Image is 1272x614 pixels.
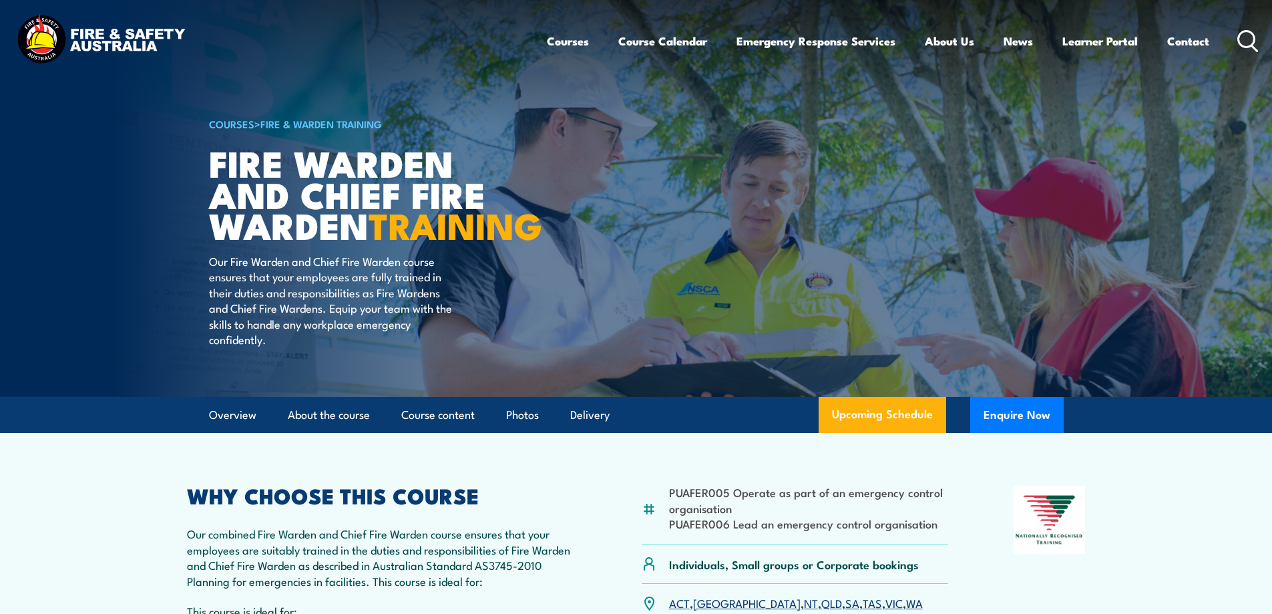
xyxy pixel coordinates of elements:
p: , , , , , , , [669,595,923,611]
a: Overview [209,398,256,433]
a: NT [804,595,818,611]
a: Upcoming Schedule [819,397,946,433]
p: Our Fire Warden and Chief Fire Warden course ensures that your employees are fully trained in the... [209,253,453,347]
a: COURSES [209,116,254,131]
li: PUAFER005 Operate as part of an emergency control organisation [669,484,949,516]
a: Photos [506,398,539,433]
a: ACT [669,595,690,611]
a: WA [906,595,923,611]
a: Delivery [570,398,610,433]
li: PUAFER006 Lead an emergency control organisation [669,516,949,531]
a: About Us [925,23,974,59]
a: TAS [863,595,882,611]
a: About the course [288,398,370,433]
a: Courses [547,23,589,59]
a: SA [845,595,859,611]
a: Learner Portal [1062,23,1138,59]
img: Nationally Recognised Training logo. [1014,486,1086,554]
h6: > [209,116,539,132]
p: Individuals, Small groups or Corporate bookings [669,557,919,572]
a: Contact [1167,23,1209,59]
button: Enquire Now [970,397,1064,433]
a: Course Calendar [618,23,707,59]
a: [GEOGRAPHIC_DATA] [693,595,801,611]
a: QLD [821,595,842,611]
strong: TRAINING [369,196,542,252]
h1: Fire Warden and Chief Fire Warden [209,147,539,241]
h2: WHY CHOOSE THIS COURSE [187,486,577,504]
a: Emergency Response Services [736,23,895,59]
a: News [1004,23,1033,59]
a: VIC [885,595,903,611]
p: Our combined Fire Warden and Chief Fire Warden course ensures that your employees are suitably tr... [187,526,577,589]
a: Fire & Warden Training [260,116,382,131]
a: Course content [401,398,475,433]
